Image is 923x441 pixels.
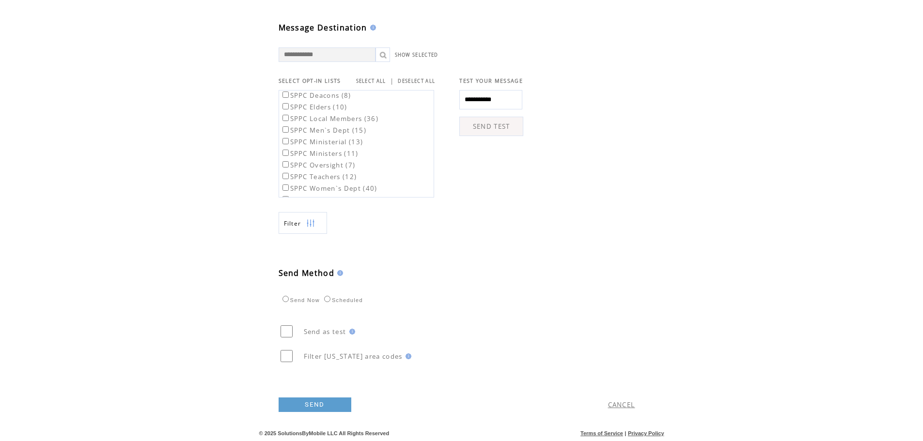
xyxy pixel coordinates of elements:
[580,430,623,436] a: Terms of Service
[304,327,346,336] span: Send as test
[282,115,289,121] input: SPPC Local Members (36)
[281,91,351,100] label: SPPC Deacons (8)
[281,172,357,181] label: SPPC Teachers (12)
[459,117,523,136] a: SEND TEST
[390,76,394,85] span: |
[281,126,367,135] label: SPPC Men`s Dept (15)
[356,78,386,84] a: SELECT ALL
[280,297,320,303] label: Send Now
[281,161,356,169] label: SPPC Oversight (7)
[279,397,351,412] a: SEND
[281,114,379,123] label: SPPC Local Members (36)
[281,196,366,204] label: SPPC Youth Dept (11)
[398,78,435,84] a: DESELECT ALL
[282,161,289,167] input: SPPC Oversight (7)
[608,400,635,409] a: CANCEL
[322,297,363,303] label: Scheduled
[279,268,335,278] span: Send Method
[281,149,359,158] label: SPPC Ministers (11)
[281,103,347,111] label: SPPC Elders (10)
[282,91,289,98] input: SPPC Deacons (8)
[279,77,341,84] span: SELECT OPT-IN LISTS
[306,213,315,234] img: filters.png
[304,352,403,361] span: Filter [US_STATE] area codes
[282,196,289,202] input: SPPC Youth Dept (11)
[279,22,367,33] span: Message Destination
[282,126,289,133] input: SPPC Men`s Dept (15)
[259,430,390,436] span: © 2025 SolutionsByMobile LLC All Rights Reserved
[279,212,327,234] a: Filter
[284,219,301,228] span: Show filters
[282,173,289,179] input: SPPC Teachers (12)
[281,184,377,193] label: SPPC Women`s Dept (40)
[282,150,289,156] input: SPPC Ministers (11)
[346,329,355,335] img: help.gif
[625,430,626,436] span: |
[282,103,289,109] input: SPPC Elders (10)
[324,296,330,302] input: Scheduled
[282,138,289,144] input: SPPC Ministerial (13)
[334,270,343,276] img: help.gif
[628,430,664,436] a: Privacy Policy
[282,296,289,302] input: Send Now
[403,353,411,359] img: help.gif
[459,77,523,84] span: TEST YOUR MESSAGE
[395,52,438,58] a: SHOW SELECTED
[282,184,289,191] input: SPPC Women`s Dept (40)
[367,25,376,30] img: help.gif
[281,137,363,146] label: SPPC Ministerial (13)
